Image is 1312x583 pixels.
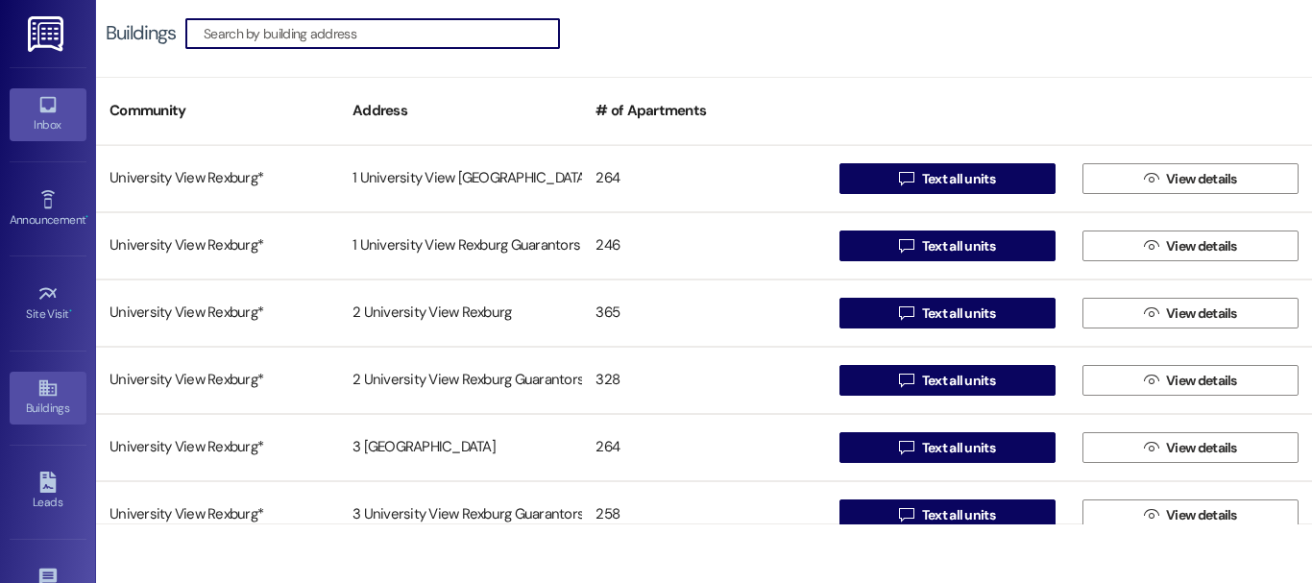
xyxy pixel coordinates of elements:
[10,278,86,329] a: Site Visit •
[1166,236,1237,256] span: View details
[339,87,582,134] div: Address
[839,163,1056,194] button: Text all units
[582,361,825,400] div: 328
[839,432,1056,463] button: Text all units
[96,227,339,265] div: University View Rexburg*
[899,507,913,522] i: 
[10,466,86,518] a: Leads
[1166,169,1237,189] span: View details
[339,294,582,332] div: 2 University View Rexburg
[339,496,582,534] div: 3 University View Rexburg Guarantors
[839,298,1056,328] button: Text all units
[1166,438,1237,458] span: View details
[339,428,582,467] div: 3 [GEOGRAPHIC_DATA]
[922,438,995,458] span: Text all units
[96,496,339,534] div: University View Rexburg*
[839,231,1056,261] button: Text all units
[106,23,176,43] div: Buildings
[339,361,582,400] div: 2 University View Rexburg Guarantors
[1144,305,1158,321] i: 
[582,159,825,198] div: 264
[1144,507,1158,522] i: 
[922,169,995,189] span: Text all units
[582,294,825,332] div: 365
[1144,238,1158,254] i: 
[899,373,913,388] i: 
[899,238,913,254] i: 
[839,365,1056,396] button: Text all units
[10,372,86,424] a: Buildings
[582,227,825,265] div: 246
[96,159,339,198] div: University View Rexburg*
[1082,432,1299,463] button: View details
[1144,171,1158,186] i: 
[1166,371,1237,391] span: View details
[339,159,582,198] div: 1 University View [GEOGRAPHIC_DATA]
[85,210,88,224] span: •
[922,371,995,391] span: Text all units
[69,304,72,318] span: •
[1082,231,1299,261] button: View details
[1082,298,1299,328] button: View details
[582,87,825,134] div: # of Apartments
[1082,499,1299,530] button: View details
[922,236,995,256] span: Text all units
[1082,163,1299,194] button: View details
[839,499,1056,530] button: Text all units
[96,294,339,332] div: University View Rexburg*
[10,88,86,140] a: Inbox
[582,428,825,467] div: 264
[1144,373,1158,388] i: 
[1144,440,1158,455] i: 
[899,440,913,455] i: 
[1166,505,1237,525] span: View details
[922,304,995,324] span: Text all units
[204,20,559,47] input: Search by building address
[899,305,913,321] i: 
[1082,365,1299,396] button: View details
[922,505,995,525] span: Text all units
[582,496,825,534] div: 258
[96,361,339,400] div: University View Rexburg*
[96,428,339,467] div: University View Rexburg*
[339,227,582,265] div: 1 University View Rexburg Guarantors
[899,171,913,186] i: 
[28,16,67,52] img: ResiDesk Logo
[1166,304,1237,324] span: View details
[96,87,339,134] div: Community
